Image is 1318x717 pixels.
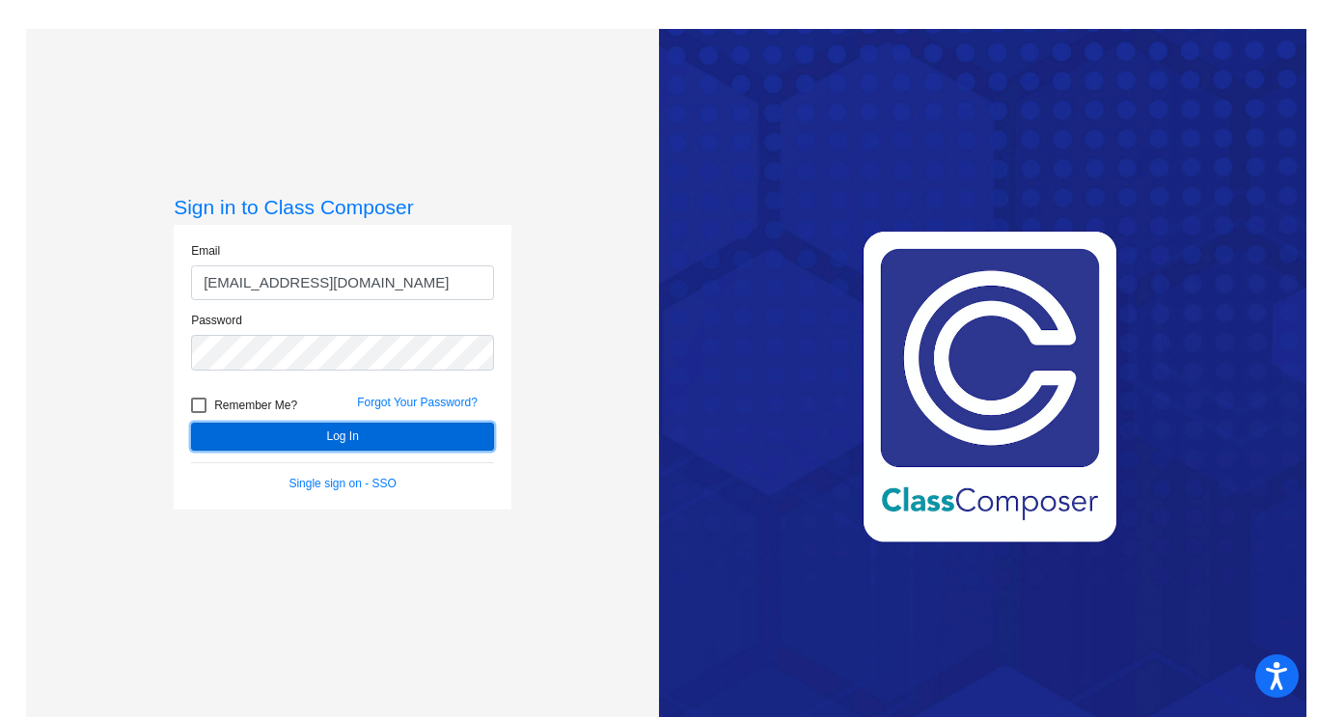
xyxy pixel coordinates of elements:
button: Log In [191,423,494,451]
span: Remember Me? [214,394,297,417]
label: Email [191,242,220,260]
a: Forgot Your Password? [357,396,478,409]
label: Password [191,312,242,329]
h3: Sign in to Class Composer [174,195,511,219]
a: Single sign on - SSO [288,477,396,490]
